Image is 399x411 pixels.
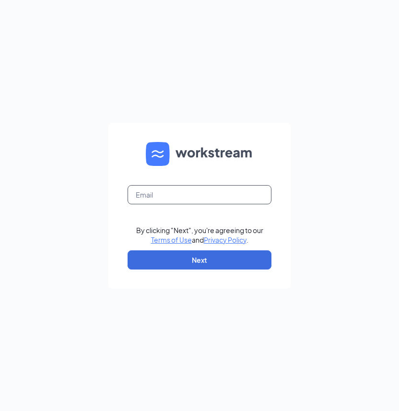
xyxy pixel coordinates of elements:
div: By clicking "Next", you're agreeing to our and . [136,225,263,245]
input: Email [128,185,271,204]
a: Privacy Policy [204,235,246,244]
img: WS logo and Workstream text [146,142,253,166]
button: Next [128,250,271,270]
a: Terms of Use [151,235,192,244]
